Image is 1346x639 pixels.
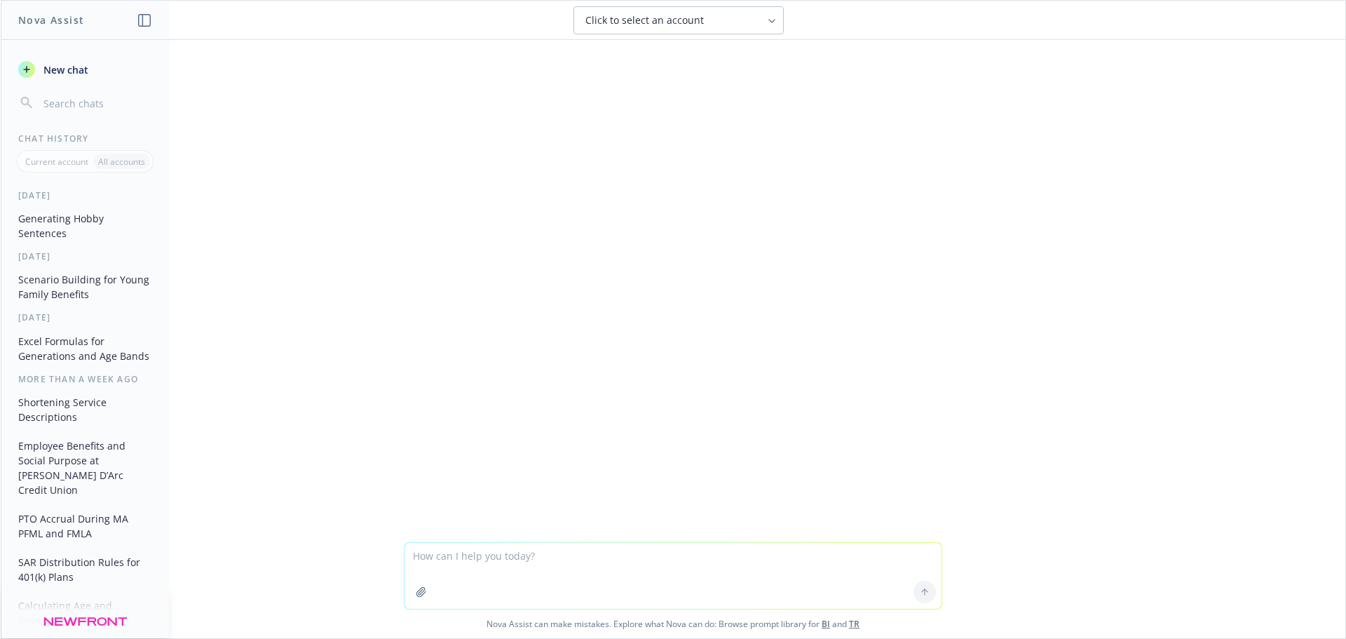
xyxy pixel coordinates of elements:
[25,156,88,168] p: Current account
[41,93,152,113] input: Search chats
[13,594,158,632] button: Calculating Age and Generations in Excel
[13,551,158,588] button: SAR Distribution Rules for 401(k) Plans
[98,156,145,168] p: All accounts
[13,268,158,306] button: Scenario Building for Young Family Benefits
[573,6,784,34] button: Click to select an account
[1,311,169,323] div: [DATE]
[1,133,169,144] div: Chat History
[41,62,88,77] span: New chat
[1,189,169,201] div: [DATE]
[13,330,158,368] button: Excel Formulas for Generations and Age Bands
[13,207,158,245] button: Generating Hobby Sentences
[13,507,158,545] button: PTO Accrual During MA PFML and FMLA
[822,618,830,630] a: BI
[13,57,158,82] button: New chat
[1,373,169,385] div: More than a week ago
[1,250,169,262] div: [DATE]
[18,13,84,27] h1: Nova Assist
[849,618,859,630] a: TR
[585,13,704,27] span: Click to select an account
[6,610,1340,638] span: Nova Assist can make mistakes. Explore what Nova can do: Browse prompt library for and
[13,391,158,429] button: Shortening Service Descriptions
[13,434,158,502] button: Employee Benefits and Social Purpose at [PERSON_NAME] D’Arc Credit Union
